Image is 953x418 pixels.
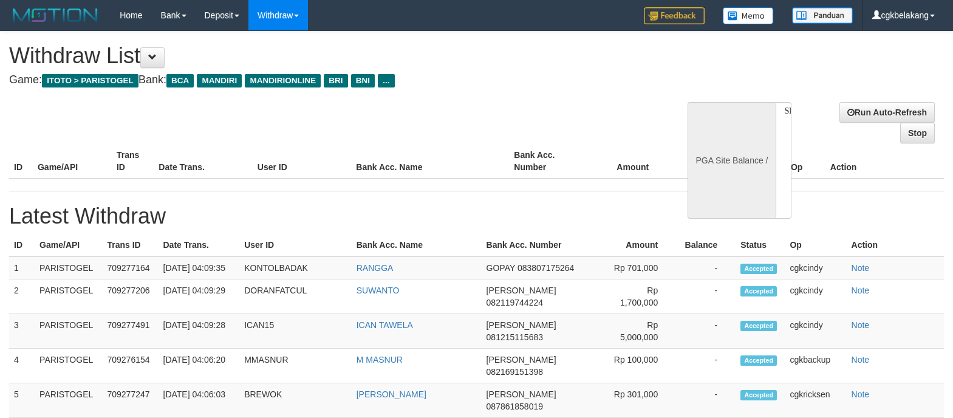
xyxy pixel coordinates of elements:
td: 709276154 [102,349,158,383]
img: panduan.png [792,7,853,24]
span: ITOTO > PARISTOGEL [42,74,138,87]
td: - [676,279,736,314]
td: KONTOLBADAK [239,256,352,279]
td: - [676,383,736,418]
td: cgkricksen [785,383,846,418]
th: Date Trans. [159,234,240,256]
th: User ID [239,234,352,256]
span: [PERSON_NAME] [487,355,556,365]
td: DORANFATCUL [239,279,352,314]
td: ICAN15 [239,314,352,349]
td: PARISTOGEL [35,279,102,314]
th: Date Trans. [154,144,252,179]
td: 1 [9,256,35,279]
a: Note [852,389,870,399]
div: PGA Site Balance / [688,102,775,219]
td: Rp 301,000 [606,383,677,418]
span: [PERSON_NAME] [487,320,556,330]
td: cgkcindy [785,314,846,349]
th: User ID [253,144,351,179]
td: Rp 100,000 [606,349,677,383]
td: [DATE] 04:09:29 [159,279,240,314]
th: Game/API [33,144,112,179]
td: - [676,314,736,349]
td: MMASNUR [239,349,352,383]
h1: Withdraw List [9,44,623,68]
td: 3 [9,314,35,349]
th: Trans ID [102,234,158,256]
td: 5 [9,383,35,418]
a: [PERSON_NAME] [357,389,426,399]
a: RANGGA [357,263,394,273]
span: MANDIRIONLINE [245,74,321,87]
td: [DATE] 04:09:35 [159,256,240,279]
th: Amount [606,234,677,256]
th: Amount [588,144,667,179]
img: Feedback.jpg [644,7,705,24]
span: [PERSON_NAME] [487,286,556,295]
th: Op [786,144,825,179]
a: Note [852,263,870,273]
th: Op [785,234,846,256]
h4: Game: Bank: [9,74,623,86]
th: Balance [667,144,739,179]
td: [DATE] 04:09:28 [159,314,240,349]
td: PARISTOGEL [35,256,102,279]
th: Trans ID [112,144,154,179]
td: Rp 5,000,000 [606,314,677,349]
a: Note [852,355,870,365]
a: ICAN TAWELA [357,320,413,330]
span: 081215115683 [487,332,543,342]
span: ... [378,74,394,87]
td: - [676,349,736,383]
span: 082119744224 [487,298,543,307]
span: BNI [351,74,375,87]
th: ID [9,234,35,256]
th: Action [847,234,944,256]
td: 4 [9,349,35,383]
span: [PERSON_NAME] [487,389,556,399]
span: Accepted [740,355,777,366]
td: 709277247 [102,383,158,418]
td: - [676,256,736,279]
span: 083807175264 [517,263,574,273]
span: 087861858019 [487,402,543,411]
th: Bank Acc. Name [351,144,509,179]
span: Accepted [740,390,777,400]
img: Button%20Memo.svg [723,7,774,24]
td: [DATE] 04:06:03 [159,383,240,418]
td: PARISTOGEL [35,349,102,383]
td: 709277164 [102,256,158,279]
th: ID [9,144,33,179]
td: PARISTOGEL [35,383,102,418]
th: Bank Acc. Number [482,234,606,256]
td: 709277206 [102,279,158,314]
th: Action [825,144,944,179]
th: Game/API [35,234,102,256]
td: Rp 701,000 [606,256,677,279]
span: Accepted [740,264,777,274]
span: 082169151398 [487,367,543,377]
span: BCA [166,74,194,87]
span: Accepted [740,321,777,331]
span: GOPAY [487,263,515,273]
td: Rp 1,700,000 [606,279,677,314]
span: MANDIRI [197,74,242,87]
img: MOTION_logo.png [9,6,101,24]
a: Note [852,286,870,295]
th: Status [736,234,785,256]
a: M MASNUR [357,355,403,365]
a: Stop [900,123,935,143]
th: Bank Acc. Name [352,234,482,256]
td: PARISTOGEL [35,314,102,349]
td: BREWOK [239,383,352,418]
td: 709277491 [102,314,158,349]
span: Accepted [740,286,777,296]
a: Run Auto-Refresh [839,102,935,123]
th: Bank Acc. Number [509,144,588,179]
span: BRI [324,74,347,87]
td: cgkcindy [785,256,846,279]
a: SUWANTO [357,286,400,295]
td: [DATE] 04:06:20 [159,349,240,383]
td: 2 [9,279,35,314]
